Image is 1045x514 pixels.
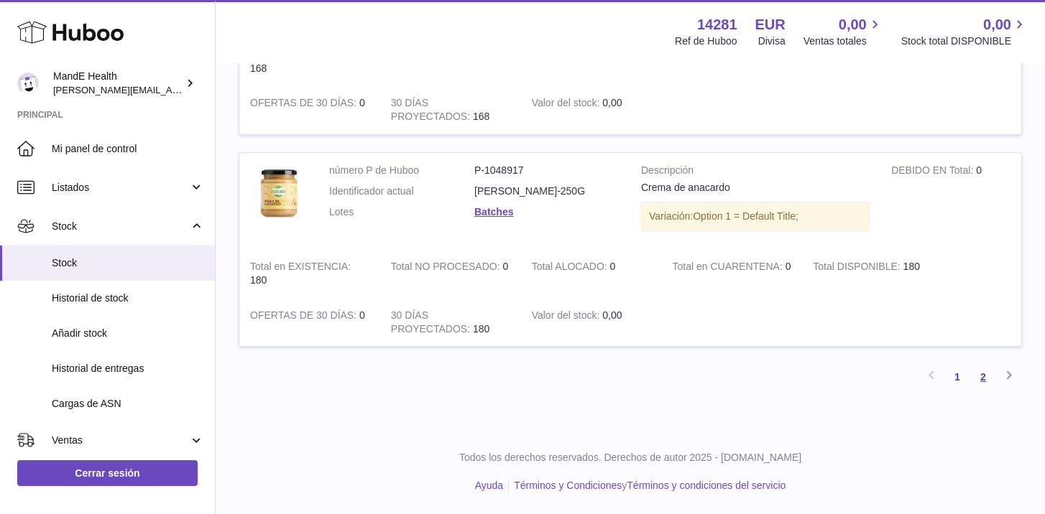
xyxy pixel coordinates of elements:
[52,291,204,305] span: Historial de stock
[983,15,1011,34] span: 0,00
[758,34,786,48] div: Divisa
[239,85,380,134] td: 0
[693,210,798,222] span: Option 1 = Default Title;
[239,298,380,347] td: 0
[475,480,503,491] a: Ayuda
[17,73,39,94] img: luis.mendieta@mandehealth.com
[627,480,786,491] a: Términos y condiciones del servicio
[391,97,473,126] strong: 30 DÍAS PROYECTADOS
[602,309,622,321] span: 0,00
[250,309,359,324] strong: OFERTAS DE 30 DÍAS
[755,15,786,34] strong: EUR
[227,451,1034,464] p: Todos los derechos reservados. Derechos de autor 2025 - [DOMAIN_NAME]
[52,181,189,195] span: Listados
[239,249,380,298] td: 180
[641,164,870,181] strong: Descripción
[509,479,786,492] li: y
[52,327,204,340] span: Añadir stock
[786,261,791,272] span: 0
[380,298,521,347] td: 180
[329,184,474,198] dt: Identificador actual
[602,97,622,108] span: 0,00
[532,309,603,324] strong: Valor del stock
[250,261,351,276] strong: Total en EXISTENCIA
[391,261,503,276] strong: Total NO PROCESADO
[53,70,183,97] div: MandE Health
[17,460,198,486] a: Cerrar sesión
[675,34,737,48] div: Ref de Huboo
[52,220,189,233] span: Stock
[52,142,204,156] span: Mi panel de control
[880,153,1021,249] td: 0
[641,181,870,195] div: Crema de anacardo
[329,164,474,177] dt: número P de Huboo
[802,249,943,298] td: 180
[474,164,620,177] dd: P-1048917
[521,249,662,298] td: 0
[53,84,365,95] span: [PERSON_NAME][EMAIL_ADDRESS][PERSON_NAME][DOMAIN_NAME]
[804,34,883,48] span: Ventas totales
[52,397,204,411] span: Cargas de ASN
[52,434,189,447] span: Ventas
[813,261,903,276] strong: Total DISPONIBLE
[532,97,603,112] strong: Valor del stock
[944,364,970,390] a: 1
[250,164,308,221] img: product image
[891,164,976,179] strong: DEBIDO EN Total
[839,15,867,34] span: 0,00
[329,205,474,219] dt: Lotes
[901,34,1028,48] span: Stock total DISPONIBLE
[391,309,473,338] strong: 30 DÍAS PROYECTADOS
[697,15,737,34] strong: 14281
[532,261,610,276] strong: Total ALOCADO
[250,97,359,112] strong: OFERTAS DE 30 DÍAS
[641,202,870,231] div: Variación:
[901,15,1028,48] a: 0,00 Stock total DISPONIBLE
[380,85,521,134] td: 168
[52,256,204,270] span: Stock
[474,184,620,198] dd: [PERSON_NAME]-250G
[804,15,883,48] a: 0,00 Ventas totales
[970,364,996,390] a: 2
[380,249,521,298] td: 0
[514,480,622,491] a: Términos y Condiciones
[474,206,513,218] a: Batches
[672,261,785,276] strong: Total en CUARENTENA
[52,362,204,375] span: Historial de entregas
